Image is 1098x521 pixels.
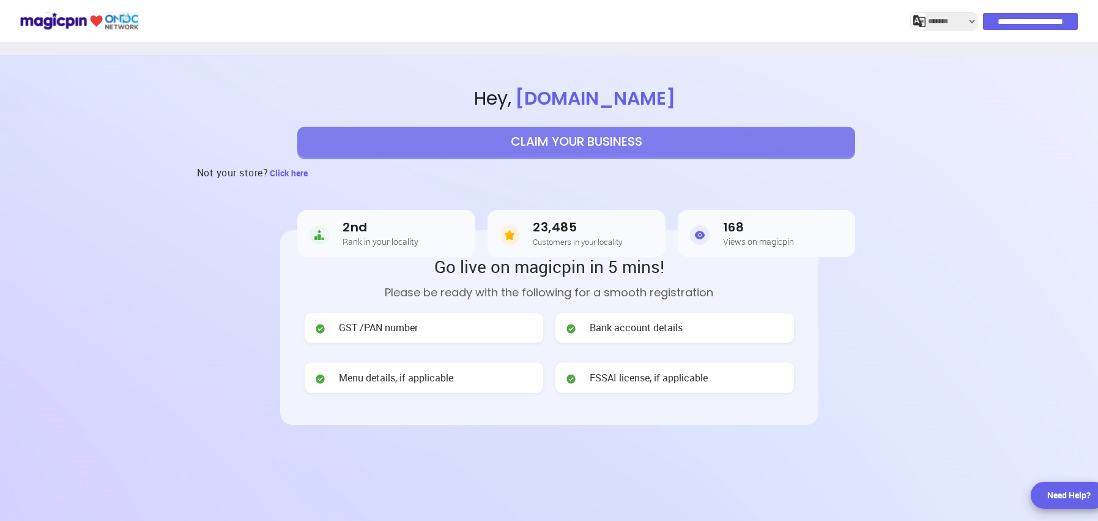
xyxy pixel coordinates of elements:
[270,167,308,179] span: Click here
[723,237,794,246] h5: Views on magicpin
[533,220,622,234] h3: 23,485
[20,10,139,32] img: ondc-logo-new-small.8a59708e.svg
[511,85,679,111] span: [DOMAIN_NAME]
[565,323,577,335] img: check
[590,371,708,385] span: FSSAI license, if applicable
[590,321,683,335] span: Bank account details
[305,284,794,301] p: Please be ready with the following for a smooth registration
[343,237,418,246] h5: Rank in your locality
[343,220,418,234] h3: 2nd
[310,223,329,247] img: Rank
[197,157,269,188] h3: Not your store?
[533,238,622,246] h5: Customers in your locality
[913,15,926,28] img: j2MGCQAAAABJRU5ErkJggg==
[339,371,453,385] span: Menu details, if applicable
[1047,489,1091,501] div: Need Help?
[314,373,327,385] img: check
[565,373,577,385] img: check
[339,321,418,335] span: GST /PAN number
[314,323,327,335] img: check
[55,86,1098,112] span: Hey ,
[500,223,519,247] img: Customers
[305,255,794,278] h2: Go live on magicpin in 5 mins!
[723,220,794,234] h3: 168
[297,127,855,157] button: CLAIM YOUR BUSINESS
[690,223,710,247] img: Views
